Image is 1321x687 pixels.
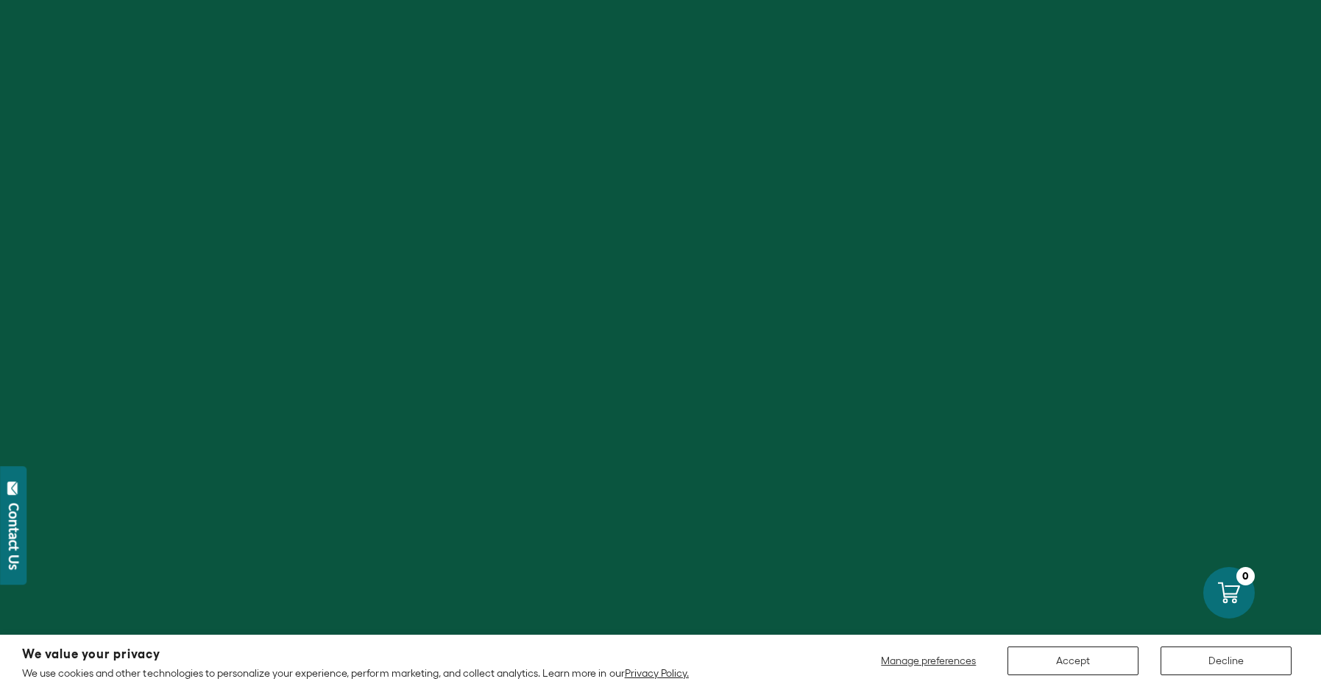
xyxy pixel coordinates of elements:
[22,666,689,680] p: We use cookies and other technologies to personalize your experience, perform marketing, and coll...
[872,647,985,675] button: Manage preferences
[1236,567,1255,585] div: 0
[22,648,689,660] h2: We value your privacy
[625,667,689,679] a: Privacy Policy.
[1007,647,1138,675] button: Accept
[1161,647,1292,675] button: Decline
[881,655,976,666] span: Manage preferences
[7,503,21,570] div: Contact Us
